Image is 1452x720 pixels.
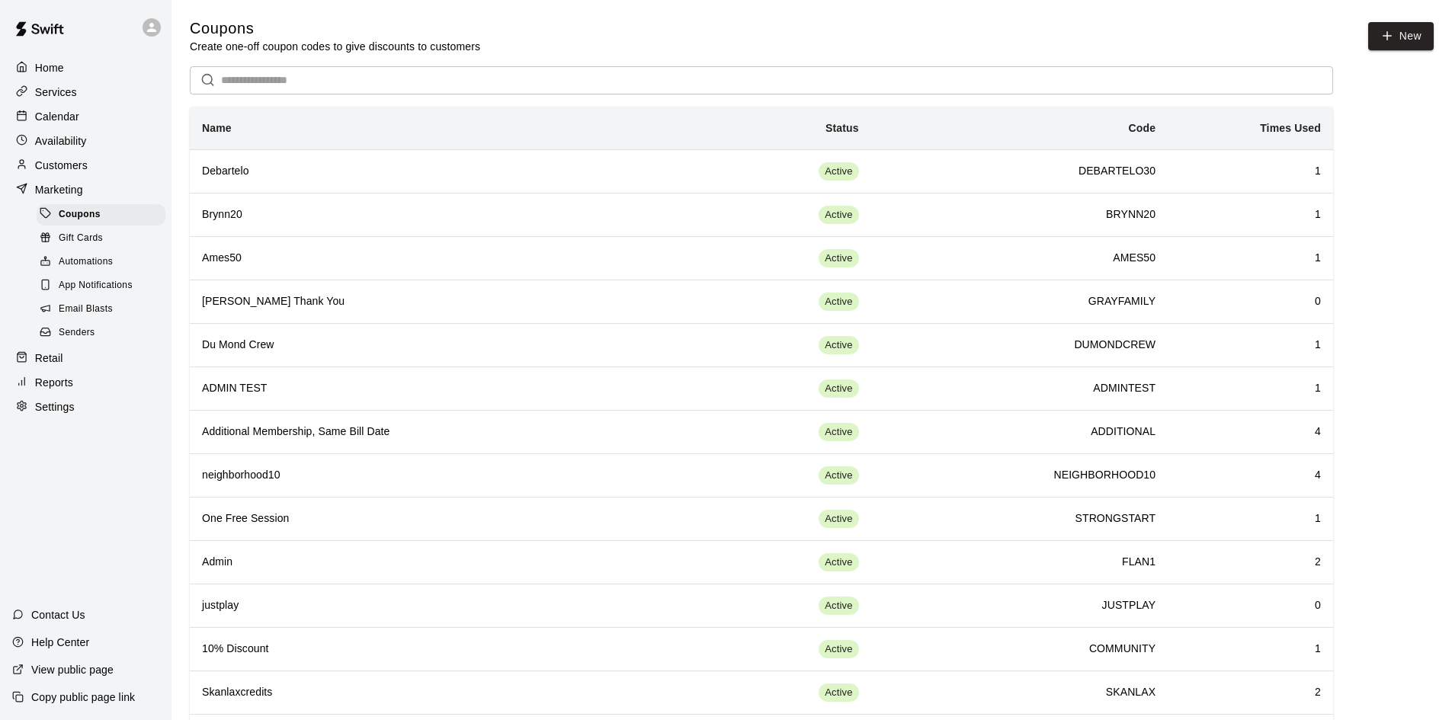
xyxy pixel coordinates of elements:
[883,206,1156,223] h6: BRYNN20
[1180,424,1321,440] h6: 4
[1180,641,1321,658] h6: 1
[37,226,171,250] a: Gift Cards
[37,251,165,273] div: Automations
[31,690,135,705] p: Copy public page link
[190,39,480,54] p: Create one-off coupon codes to give discounts to customers
[1180,684,1321,701] h6: 2
[819,251,858,266] span: Active
[35,399,75,414] p: Settings
[31,607,85,622] p: Contact Us
[883,510,1156,527] h6: STRONGSTART
[35,109,79,124] p: Calendar
[35,85,77,100] p: Services
[12,347,159,370] a: Retail
[1260,122,1321,134] b: Times Used
[35,375,73,390] p: Reports
[59,278,133,293] span: App Notifications
[1180,597,1321,614] h6: 0
[883,293,1156,310] h6: GRAYFAMILY
[825,122,859,134] b: Status
[819,599,858,613] span: Active
[37,251,171,274] a: Automations
[202,250,715,267] h6: Ames50
[1180,554,1321,571] h6: 2
[202,293,715,310] h6: [PERSON_NAME] Thank You
[31,662,114,677] p: View public page
[1368,22,1434,50] button: New
[883,641,1156,658] h6: COMMUNITY
[883,467,1156,484] h6: NEIGHBORHOOD10
[202,510,715,527] h6: One Free Session
[819,165,858,179] span: Active
[12,395,159,418] a: Settings
[819,295,858,309] span: Active
[819,208,858,222] span: Active
[31,635,89,650] p: Help Center
[37,299,165,320] div: Email Blasts
[883,163,1156,180] h6: DEBARTELO30
[12,81,159,104] a: Services
[883,424,1156,440] h6: ADDITIONAL
[35,350,63,366] p: Retail
[59,207,101,222] span: Coupons
[202,380,715,397] h6: ADMIN TEST
[202,163,715,180] h6: Debartelo
[1180,510,1321,527] h6: 1
[12,56,159,79] a: Home
[819,469,858,483] span: Active
[819,555,858,570] span: Active
[35,60,64,75] p: Home
[1180,250,1321,267] h6: 1
[1180,206,1321,223] h6: 1
[37,228,165,249] div: Gift Cards
[37,322,171,345] a: Senders
[1180,163,1321,180] h6: 1
[883,337,1156,354] h6: DUMONDCREW
[819,642,858,657] span: Active
[202,467,715,484] h6: neighborhood10
[1129,122,1156,134] b: Code
[819,338,858,353] span: Active
[59,302,113,317] span: Email Blasts
[202,122,232,134] b: Name
[35,158,88,173] p: Customers
[59,231,103,246] span: Gift Cards
[883,554,1156,571] h6: FLAN1
[35,133,87,149] p: Availability
[1180,467,1321,484] h6: 4
[883,684,1156,701] h6: SKANLAX
[202,337,715,354] h6: Du Mond Crew
[883,380,1156,397] h6: ADMINTEST
[1180,380,1321,397] h6: 1
[37,204,165,226] div: Coupons
[12,105,159,128] a: Calendar
[37,203,171,226] a: Coupons
[202,684,715,701] h6: Skanlaxcredits
[202,641,715,658] h6: 10% Discount
[12,154,159,177] a: Customers
[12,178,159,201] a: Marketing
[12,130,159,152] div: Availability
[819,382,858,396] span: Active
[12,371,159,394] a: Reports
[883,250,1156,267] h6: AMES50
[1180,337,1321,354] h6: 1
[35,182,83,197] p: Marketing
[190,18,480,39] h5: Coupons
[819,512,858,526] span: Active
[883,597,1156,614] h6: JUSTPLAY
[59,325,95,341] span: Senders
[819,686,858,700] span: Active
[37,275,165,296] div: App Notifications
[37,298,171,322] a: Email Blasts
[202,424,715,440] h6: Additional Membership, Same Bill Date
[202,554,715,571] h6: Admin
[202,206,715,223] h6: Brynn20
